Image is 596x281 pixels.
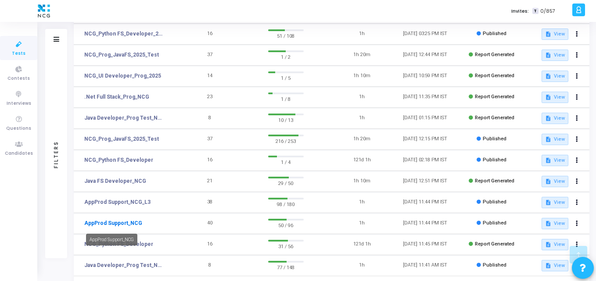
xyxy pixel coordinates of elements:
td: 1h 10m [330,171,394,192]
span: 1 / 4 [268,157,304,166]
mat-icon: description [545,221,551,227]
mat-icon: description [545,157,551,164]
td: 1h 20m [330,129,394,150]
a: NCG_Prog_JavaFS_2025_Test [84,135,159,143]
td: [DATE] 11:35 PM IST [394,87,457,108]
button: View [542,71,568,82]
span: 1 / 8 [268,94,304,103]
td: [DATE] 11:45 PM IST [394,234,457,255]
button: View [542,260,568,271]
td: 121d 1h [330,234,394,255]
td: 38 [178,192,241,213]
mat-icon: description [545,115,551,121]
a: AppProd Support_NCG_L3 [84,198,151,206]
span: 10 / 13 [268,115,304,124]
span: 0/857 [540,7,555,15]
div: Filters [52,106,60,203]
span: Published [483,199,506,205]
span: 216 / 253 [268,136,304,145]
mat-icon: description [545,31,551,37]
td: [DATE] 11:41 AM IST [394,255,457,276]
mat-icon: description [545,136,551,142]
span: Contests [7,75,30,82]
span: Published [483,31,506,36]
td: 1h [330,87,394,108]
a: NCG_Prog_JavaFS_2025_Test [84,51,159,59]
td: [DATE] 11:44 PM IST [394,213,457,234]
span: Interviews [7,100,31,107]
button: View [542,218,568,229]
span: Report Generated [475,94,514,100]
a: AppProd Support_NCG [84,219,142,227]
a: Java Developer_Prog Test_NCG [84,114,165,122]
mat-icon: description [545,52,551,58]
a: NCG_Python FS_Developer_2025 [84,30,165,38]
td: 8 [178,255,241,276]
button: View [542,134,568,145]
span: Candidates [5,150,33,157]
button: View [542,155,568,166]
label: Invites: [511,7,529,15]
td: 8 [178,108,241,129]
span: Questions [6,125,31,132]
a: Java FS Developer_NCG [84,177,146,185]
td: [DATE] 10:59 PM IST [394,66,457,87]
span: T [532,8,538,14]
a: NCG_Python FS_Developer [84,156,153,164]
td: 121d 1h [330,150,394,171]
span: 50 / 96 [268,221,304,229]
td: 14 [178,66,241,87]
td: 1h [330,24,394,45]
span: 1 / 2 [268,52,304,61]
td: 1h [330,192,394,213]
mat-icon: description [545,94,551,100]
button: View [542,92,568,103]
a: .Net Full Stack_Prog_NCG [84,93,149,101]
td: 37 [178,129,241,150]
td: 40 [178,213,241,234]
td: 16 [178,234,241,255]
div: AppProd Support_NCG [86,234,137,245]
span: 29 / 50 [268,178,304,187]
a: Java Developer_Prog Test_NCG [84,261,165,269]
button: View [542,176,568,187]
td: 23 [178,87,241,108]
span: Report Generated [475,73,514,78]
span: Tests [12,50,25,57]
td: 1h [330,213,394,234]
span: Published [483,220,506,226]
mat-icon: description [545,263,551,269]
td: [DATE] 12:51 PM IST [394,171,457,192]
td: [DATE] 02:18 PM IST [394,150,457,171]
span: Published [483,262,506,268]
td: [DATE] 03:25 PM IST [394,24,457,45]
span: Report Generated [475,241,514,247]
td: [DATE] 12:15 PM IST [394,129,457,150]
mat-icon: description [545,73,551,79]
span: Report Generated [475,115,514,121]
td: [DATE] 01:15 PM IST [394,108,457,129]
span: 51 / 108 [268,31,304,40]
td: 37 [178,45,241,66]
span: Report Generated [475,178,514,184]
span: Published [483,136,506,142]
button: View [542,50,568,61]
td: 21 [178,171,241,192]
mat-icon: description [545,178,551,185]
mat-icon: description [545,199,551,206]
button: View [542,28,568,40]
span: 98 / 180 [268,199,304,208]
button: View [542,113,568,124]
td: 1h [330,255,394,276]
td: 1h [330,108,394,129]
img: logo [36,2,52,20]
button: View [542,239,568,250]
span: 1 / 5 [268,73,304,82]
span: 77 / 148 [268,263,304,271]
td: 16 [178,150,241,171]
span: Report Generated [475,52,514,57]
a: NCG_UI Developer_Prog_2025 [84,72,161,80]
td: 1h 10m [330,66,394,87]
button: View [542,197,568,208]
mat-icon: description [545,242,551,248]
